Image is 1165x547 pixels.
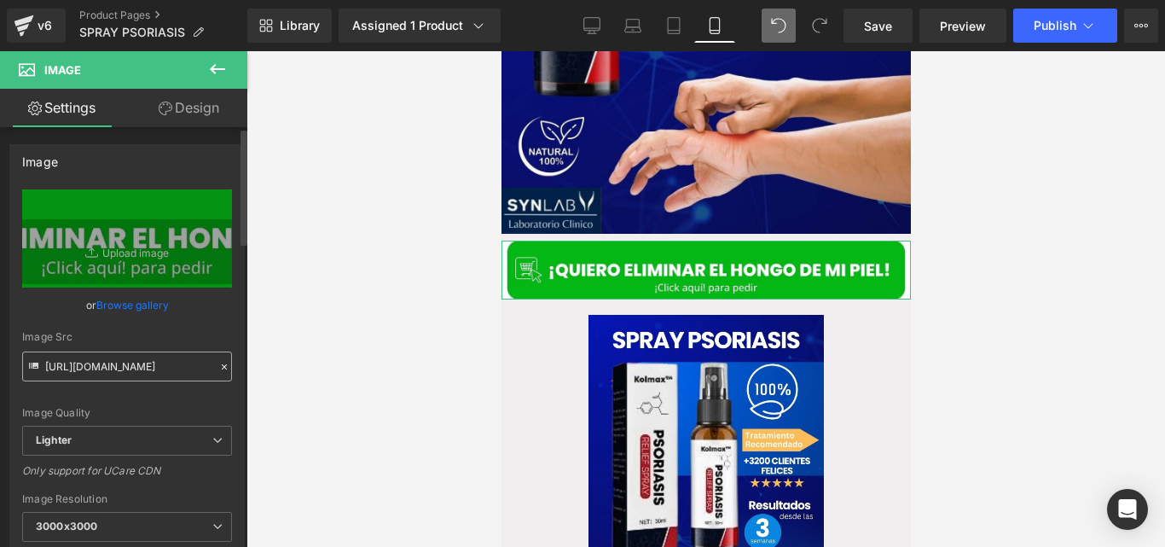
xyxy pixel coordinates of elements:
span: Save [864,17,892,35]
span: Library [280,18,320,33]
img: Spray Psoriasis® TRATAMIENTO ANTIFÚNGICO |Elimina Tiña Inguinal Y Hongos en la Piel [87,264,322,508]
input: Link [22,352,232,381]
button: Undo [762,9,796,43]
div: v6 [34,15,55,37]
div: Only support for UCare CDN [22,464,232,489]
b: Lighter [36,434,72,446]
div: Image Quality [22,407,232,419]
button: Redo [803,9,837,43]
div: Assigned 1 Product [352,17,487,34]
a: Browse gallery [96,290,169,320]
div: Image [22,145,58,169]
div: Image Resolution [22,493,232,505]
b: 3000x3000 [36,520,97,532]
span: Preview [940,17,986,35]
a: New Library [247,9,332,43]
a: Tablet [653,9,694,43]
span: Publish [1034,19,1076,32]
div: Image Src [22,331,232,343]
div: or [22,296,232,314]
a: v6 [7,9,66,43]
span: Image [44,63,81,77]
a: Mobile [694,9,735,43]
a: Product Pages [79,9,247,22]
button: More [1124,9,1158,43]
a: Preview [919,9,1006,43]
a: Laptop [612,9,653,43]
div: Open Intercom Messenger [1107,489,1148,530]
button: Publish [1013,9,1117,43]
span: SPRAY PSORIASIS [79,26,185,39]
a: Design [127,89,251,127]
a: Desktop [571,9,612,43]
